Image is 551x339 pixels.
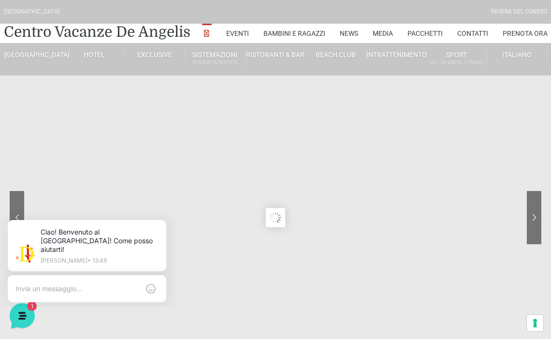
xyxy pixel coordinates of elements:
[8,250,67,272] button: Home
[46,19,164,45] p: Ciao! Benvenuto al [GEOGRAPHIC_DATA]! Come posso aiutarti!
[12,89,182,118] a: [PERSON_NAME]Ciao! Benvenuto al [GEOGRAPHIC_DATA]! Come posso aiutarti!6 h fa1
[149,264,163,272] p: Aiuto
[306,50,366,59] a: Beach Club
[491,7,548,16] div: Riviera Del Conero
[67,250,127,272] button: 1Messaggi
[15,122,178,141] button: Inizia una conversazione
[340,24,358,43] a: News
[8,301,37,330] iframe: Customerly Messenger Launcher
[502,51,532,59] span: Italiano
[64,50,125,59] a: Hotel
[226,24,249,43] a: Eventi
[457,24,488,43] a: Contatti
[63,128,143,135] span: Inizia una conversazione
[4,22,190,42] a: Centro Vacanze De Angelis
[103,161,178,168] a: Apri Centro Assistenza
[427,50,487,68] a: SportAll Season Tennis
[46,49,164,55] p: [PERSON_NAME] • 13:49
[15,77,82,85] span: Le tue conversazioni
[84,264,110,272] p: Messaggi
[527,315,543,331] button: Le tue preferenze relative al consenso per le tecnologie di tracciamento
[29,264,45,272] p: Home
[15,94,35,113] img: light
[8,43,162,62] p: La nostra missione è rendere la tua esperienza straordinaria!
[22,181,158,191] input: Cerca un articolo...
[503,24,548,43] a: Prenota Ora
[86,77,178,85] a: [DEMOGRAPHIC_DATA] tutto
[246,50,306,59] a: Ristoranti & Bar
[185,58,245,67] small: Rooms & Suites
[163,93,178,102] p: 6 h fa
[427,58,487,67] small: All Season Tennis
[373,24,393,43] a: Media
[185,50,246,68] a: SistemazioniRooms & Suites
[125,50,185,59] a: Exclusive
[21,36,41,55] img: light
[366,50,427,59] a: Intrattenimento
[168,104,178,114] span: 1
[487,50,548,59] a: Italiano
[8,8,162,39] h2: Ciao da De Angelis Resort 👋
[15,161,75,168] span: Trova una risposta
[41,104,157,114] p: Ciao! Benvenuto al [GEOGRAPHIC_DATA]! Come posso aiutarti!
[97,249,103,256] span: 1
[4,7,59,16] div: [GEOGRAPHIC_DATA]
[41,93,157,103] span: [PERSON_NAME]
[4,50,64,59] a: [GEOGRAPHIC_DATA]
[407,24,443,43] a: Pacchetti
[263,24,325,43] a: Bambini e Ragazzi
[126,250,186,272] button: Aiuto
